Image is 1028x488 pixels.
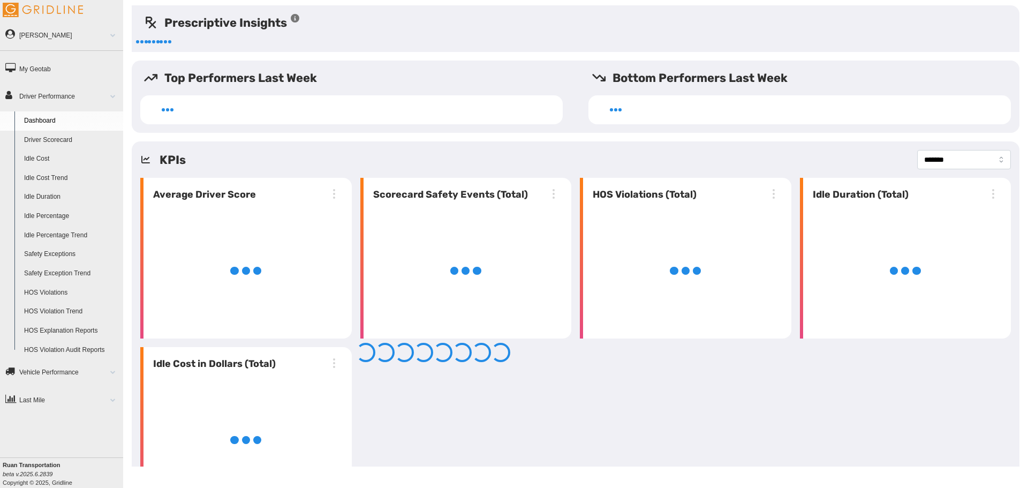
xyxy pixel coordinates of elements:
div: Copyright © 2025, Gridline [3,461,123,487]
a: HOS Explanation Reports [19,321,123,341]
a: Idle Percentage [19,207,123,226]
a: Safety Exception Trend [19,264,123,283]
a: Idle Percentage Trend [19,226,123,245]
a: Dashboard [19,111,123,131]
a: Idle Duration [19,187,123,207]
a: HOS Violations [19,283,123,303]
h6: Idle Duration (Total) [808,187,909,202]
h5: Prescriptive Insights [143,14,300,32]
h6: Scorecard Safety Events (Total) [369,187,528,202]
h6: HOS Violations (Total) [588,187,697,202]
b: Ruan Transportation [3,462,61,468]
h5: Bottom Performers Last Week [592,69,1019,87]
h5: Top Performers Last Week [143,69,571,87]
img: Gridline [3,3,83,17]
h6: Average Driver Score [149,187,256,202]
a: Idle Cost Trend [19,169,123,188]
h5: KPIs [160,151,186,169]
a: Idle Cost [19,149,123,169]
h6: Idle Cost in Dollars (Total) [149,357,276,371]
i: beta v.2025.6.2839 [3,471,52,477]
a: HOS Violation Audit Reports [19,341,123,360]
a: Driver Scorecard [19,131,123,150]
a: Safety Exceptions [19,245,123,264]
a: HOS Violation Trend [19,302,123,321]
